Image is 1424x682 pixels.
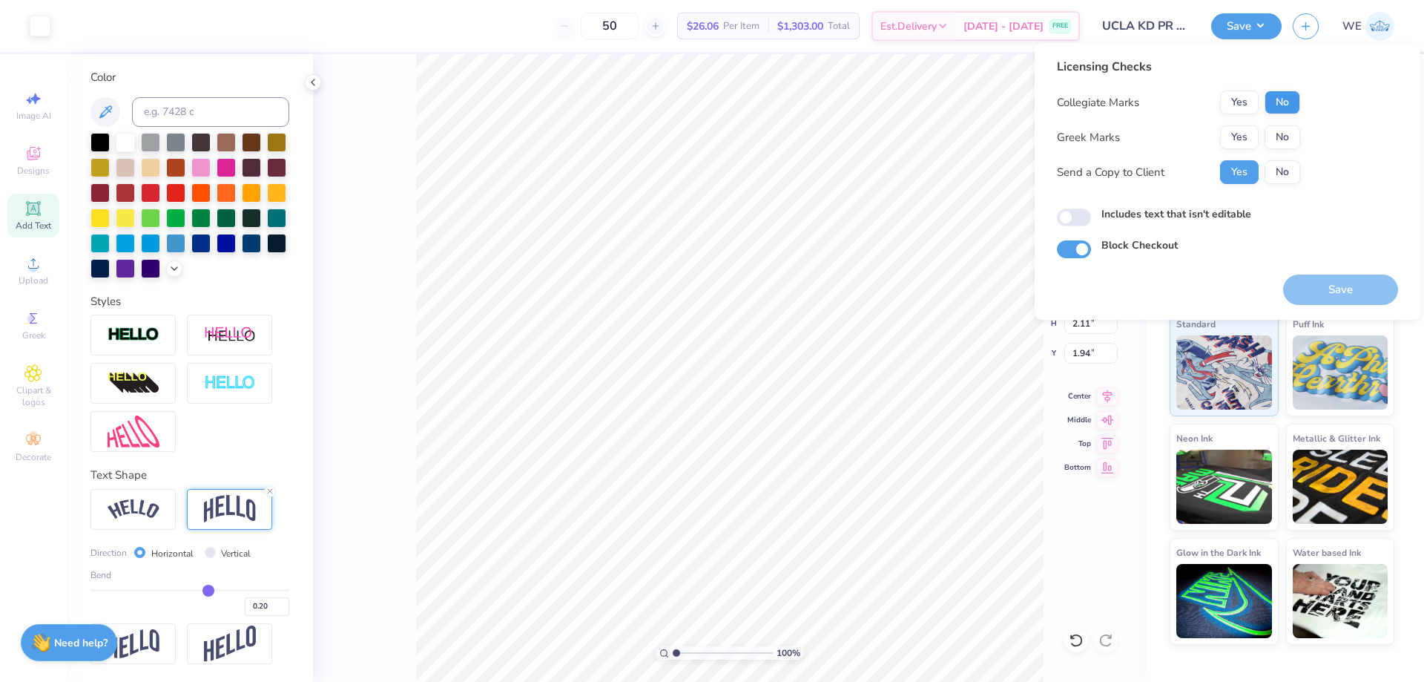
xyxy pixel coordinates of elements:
[687,19,719,34] span: $26.06
[1064,439,1091,449] span: Top
[204,326,256,344] img: Shadow
[204,375,256,392] img: Negative Space
[108,372,159,396] img: 3d Illusion
[221,547,251,560] label: Vertical
[204,495,256,523] img: Arch
[1265,125,1300,149] button: No
[1176,316,1216,332] span: Standard
[1293,316,1324,332] span: Puff Ink
[723,19,759,34] span: Per Item
[1101,237,1178,253] label: Block Checkout
[108,416,159,447] img: Free Distort
[1211,13,1282,39] button: Save
[1293,545,1361,560] span: Water based Ink
[1176,545,1261,560] span: Glow in the Dark Ink
[151,547,194,560] label: Horizontal
[1342,12,1394,41] a: WE
[108,629,159,658] img: Flag
[90,546,127,560] span: Direction
[777,646,800,660] span: 100 %
[90,69,289,86] div: Color
[1064,415,1091,425] span: Middle
[108,327,159,344] img: Stroke
[1220,91,1259,114] button: Yes
[132,97,289,127] input: e.g. 7428 c
[204,626,256,662] img: Rise
[1101,206,1251,222] label: Includes text that isn't editable
[90,568,111,582] span: Bend
[1220,125,1259,149] button: Yes
[1057,94,1139,111] div: Collegiate Marks
[880,19,937,34] span: Est. Delivery
[1064,391,1091,401] span: Center
[1293,450,1388,524] img: Metallic & Glitter Ink
[1293,564,1388,638] img: Water based Ink
[1176,450,1272,524] img: Neon Ink
[108,499,159,519] img: Arc
[54,636,108,650] strong: Need help?
[1057,58,1300,76] div: Licensing Checks
[1176,335,1272,410] img: Standard
[1342,18,1362,35] span: WE
[963,19,1044,34] span: [DATE] - [DATE]
[90,467,289,484] div: Text Shape
[1052,21,1068,31] span: FREE
[1176,430,1213,446] span: Neon Ink
[19,275,48,286] span: Upload
[7,384,59,408] span: Clipart & logos
[1220,160,1259,184] button: Yes
[1057,164,1164,181] div: Send a Copy to Client
[777,19,823,34] span: $1,303.00
[581,13,639,39] input: – –
[1293,335,1388,410] img: Puff Ink
[828,19,850,34] span: Total
[1293,430,1380,446] span: Metallic & Glitter Ink
[1176,564,1272,638] img: Glow in the Dark Ink
[1365,12,1394,41] img: Werrine Empeynado
[17,165,50,177] span: Designs
[16,220,51,232] span: Add Text
[1057,129,1120,146] div: Greek Marks
[1064,462,1091,473] span: Bottom
[16,110,51,122] span: Image AI
[16,451,51,463] span: Decorate
[1265,91,1300,114] button: No
[90,293,289,310] div: Styles
[1091,11,1200,41] input: Untitled Design
[22,329,45,341] span: Greek
[1265,160,1300,184] button: No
